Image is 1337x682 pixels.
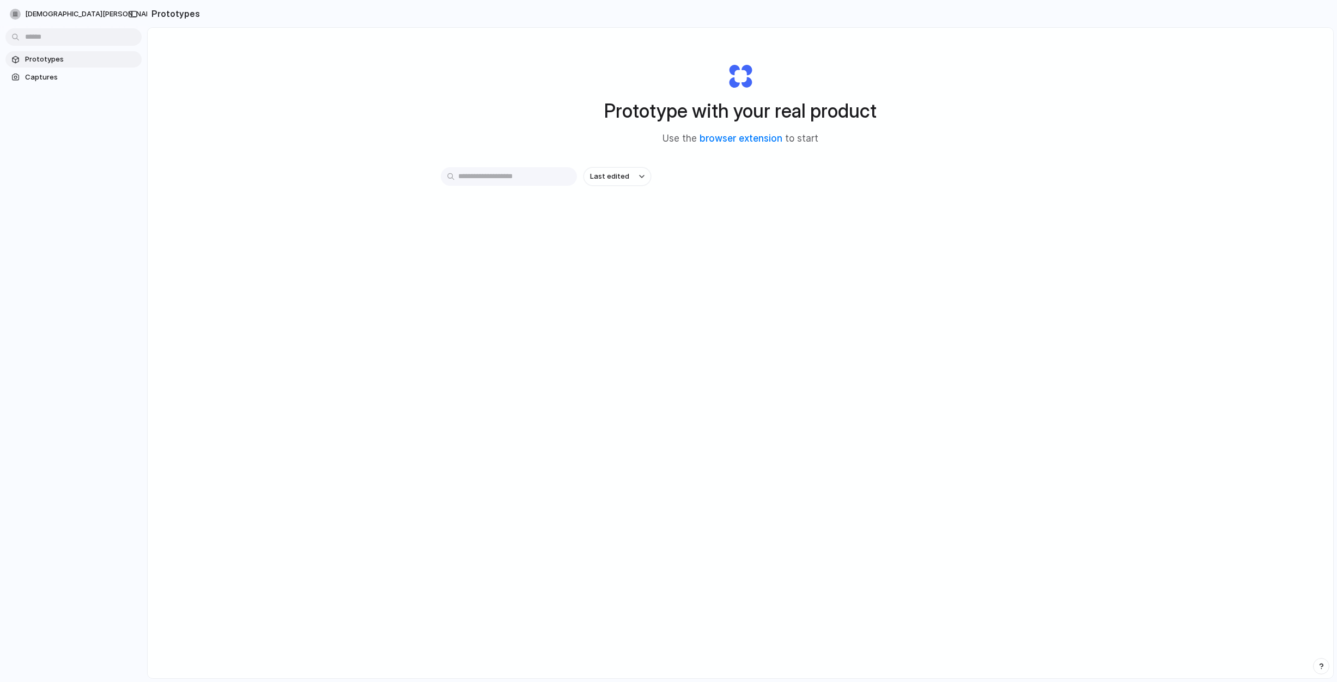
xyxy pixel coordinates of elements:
[590,171,629,182] span: Last edited
[5,51,142,68] a: Prototypes
[584,167,651,186] button: Last edited
[5,69,142,86] a: Captures
[604,96,877,125] h1: Prototype with your real product
[663,132,818,146] span: Use the to start
[700,133,782,144] a: browser extension
[25,54,137,65] span: Prototypes
[147,7,200,20] h2: Prototypes
[25,9,158,20] span: [DEMOGRAPHIC_DATA][PERSON_NAME]
[25,72,137,83] span: Captures
[5,5,175,23] button: [DEMOGRAPHIC_DATA][PERSON_NAME]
